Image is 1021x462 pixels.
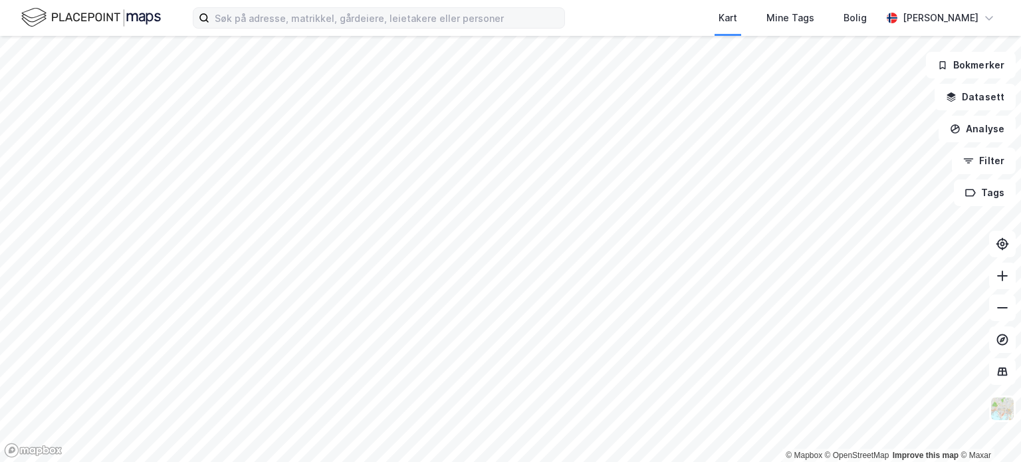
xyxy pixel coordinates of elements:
button: Tags [954,179,1016,206]
div: [PERSON_NAME] [903,10,978,26]
input: Søk på adresse, matrikkel, gårdeiere, leietakere eller personer [209,8,564,28]
button: Bokmerker [926,52,1016,78]
img: logo.f888ab2527a4732fd821a326f86c7f29.svg [21,6,161,29]
div: Mine Tags [766,10,814,26]
button: Filter [952,148,1016,174]
button: Analyse [939,116,1016,142]
a: Mapbox homepage [4,443,62,458]
div: Bolig [844,10,867,26]
a: Mapbox [786,451,822,460]
iframe: Chat Widget [955,398,1021,462]
img: Z [990,396,1015,421]
button: Datasett [935,84,1016,110]
div: Kontrollprogram for chat [955,398,1021,462]
a: OpenStreetMap [825,451,889,460]
div: Kart [719,10,737,26]
a: Improve this map [893,451,959,460]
